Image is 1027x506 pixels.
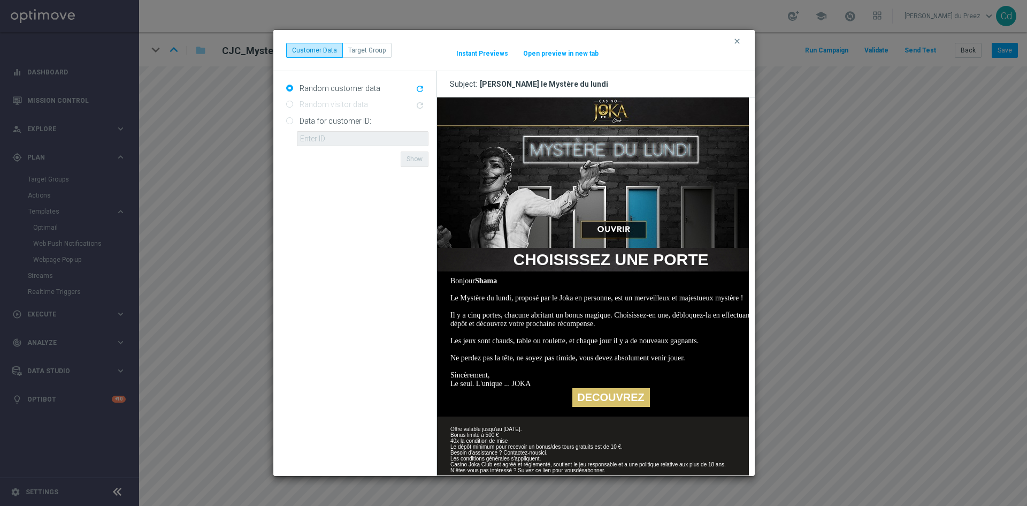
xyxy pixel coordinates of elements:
span: Subject: [450,79,480,89]
a: ici [104,352,109,358]
label: Random customer data [297,84,380,93]
button: Instant Previews [456,49,509,58]
strong: Shama [38,179,60,187]
button: Open preview in new tab [523,49,599,58]
span: [PERSON_NAME] le Mystère du lundi [480,79,608,89]
button: Show [401,152,428,167]
i: clear [733,37,741,46]
input: Enter ID [297,131,428,146]
button: Customer Data [286,43,343,58]
label: Random visitor data [297,100,368,109]
a: DECOUVREZ [135,291,213,309]
button: clear [732,36,745,46]
i: refresh [415,84,425,94]
button: Target Group [342,43,392,58]
div: ... [286,43,392,58]
strong: CHOISISSEZ UNE PORTE [76,153,271,171]
td: Bonjour Le Mystère du lundi, proposé par le Joka en personne, est un merveilleux et majestueux my... [13,179,334,291]
a: désabonner [139,370,167,376]
button: refresh [414,83,428,96]
label: Data for customer ID: [297,116,371,126]
td: Offre valable jusqu’au [DATE]. Bonus limité à 500 € 40x la condition de mise Le dépôt minimum pou... [13,329,334,376]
